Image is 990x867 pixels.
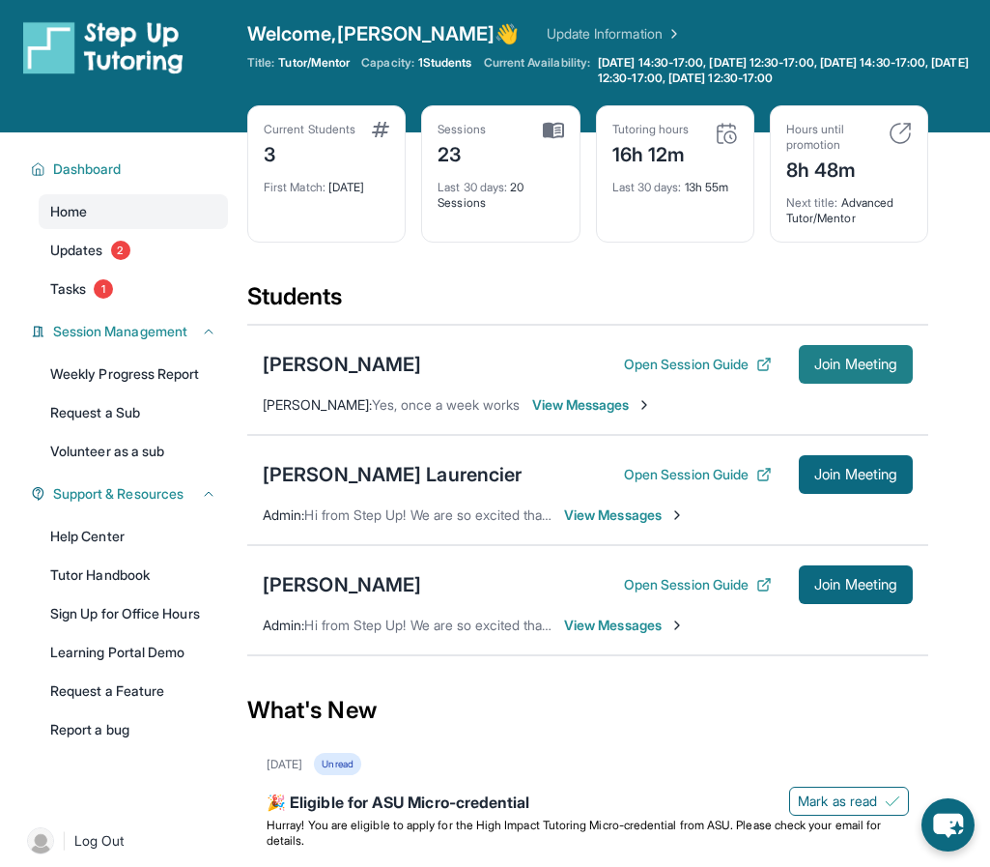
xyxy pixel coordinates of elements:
[372,122,389,137] img: card
[624,355,772,374] button: Open Session Guide
[278,55,350,71] span: Tutor/Mentor
[53,159,122,179] span: Dashboard
[263,617,304,633] span: Admin :
[799,565,913,604] button: Join Meeting
[612,168,738,195] div: 13h 55m
[361,55,414,71] span: Capacity:
[438,122,486,137] div: Sessions
[39,596,228,631] a: Sign Up for Office Hours
[247,668,928,753] div: What's New
[263,506,304,523] span: Admin :
[267,791,909,818] div: 🎉 Eligible for ASU Micro-credential
[789,787,909,816] button: Mark as read
[612,180,682,194] span: Last 30 days :
[814,469,897,480] span: Join Meeting
[418,55,472,71] span: 1 Students
[786,184,912,226] div: Advanced Tutor/Mentor
[786,153,877,184] div: 8h 48m
[50,279,86,299] span: Tasks
[39,194,228,229] a: Home
[267,818,884,848] span: Hurray! You are eligible to apply for the High Impact Tutoring Micro-credential from ASU. Please ...
[564,616,685,635] span: View Messages
[624,575,772,594] button: Open Session Guide
[39,674,228,708] a: Request a Feature
[636,397,652,413] img: Chevron-Right
[39,712,228,747] a: Report a bug
[438,168,563,211] div: 20 Sessions
[263,396,372,413] span: [PERSON_NAME] :
[715,122,738,145] img: card
[532,395,653,415] span: View Messages
[23,20,184,74] img: logo
[50,202,87,221] span: Home
[53,484,184,504] span: Support & Resources
[74,831,125,851] span: Log Out
[39,357,228,391] a: Weekly Progress Report
[94,279,113,299] span: 1
[247,281,928,324] div: Students
[889,122,912,145] img: card
[624,465,772,484] button: Open Session Guide
[786,122,877,153] div: Hours until promotion
[314,753,360,775] div: Unread
[663,24,682,43] img: Chevron Right
[263,461,522,488] div: [PERSON_NAME] Laurencier
[438,137,486,168] div: 23
[799,455,913,494] button: Join Meeting
[669,507,685,523] img: Chevron-Right
[798,792,877,811] span: Mark as read
[39,233,228,268] a: Updates2
[814,359,897,370] span: Join Meeting
[484,55,590,86] span: Current Availability:
[598,55,986,86] span: [DATE] 14:30-17:00, [DATE] 12:30-17:00, [DATE] 14:30-17:00, [DATE] 12:30-17:00, [DATE] 12:30-17:00
[814,579,897,591] span: Join Meeting
[264,137,355,168] div: 3
[921,798,975,852] button: chat-button
[39,434,228,469] a: Volunteer as a sub
[39,558,228,592] a: Tutor Handbook
[264,122,355,137] div: Current Students
[372,396,521,413] span: Yes, once a week works
[799,345,913,384] button: Join Meeting
[39,395,228,430] a: Request a Sub
[39,519,228,554] a: Help Center
[45,484,216,504] button: Support & Resources
[786,195,838,210] span: Next title :
[39,272,228,306] a: Tasks1
[564,506,685,525] span: View Messages
[19,820,228,862] a: |Log Out
[669,618,685,633] img: Chevron-Right
[264,168,389,195] div: [DATE]
[39,635,228,670] a: Learning Portal Demo
[111,241,130,260] span: 2
[263,571,421,598] div: [PERSON_NAME]
[543,122,564,139] img: card
[62,829,67,853] span: |
[885,794,900,809] img: Mark as read
[45,159,216,179] button: Dashboard
[27,827,54,854] img: user-img
[45,322,216,341] button: Session Management
[438,180,507,194] span: Last 30 days :
[53,322,187,341] span: Session Management
[247,55,274,71] span: Title:
[263,351,421,378] div: [PERSON_NAME]
[612,137,690,168] div: 16h 12m
[247,20,520,47] span: Welcome, [PERSON_NAME] 👋
[264,180,325,194] span: First Match :
[547,24,682,43] a: Update Information
[267,757,302,772] div: [DATE]
[594,55,990,86] a: [DATE] 14:30-17:00, [DATE] 12:30-17:00, [DATE] 14:30-17:00, [DATE] 12:30-17:00, [DATE] 12:30-17:00
[612,122,690,137] div: Tutoring hours
[50,241,103,260] span: Updates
